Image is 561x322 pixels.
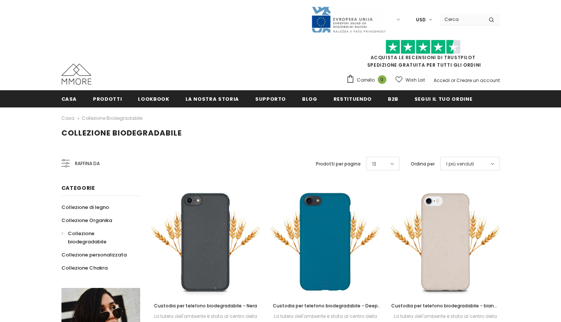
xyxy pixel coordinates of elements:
[434,77,450,83] a: Accedi
[411,160,435,168] label: Ordina per
[138,95,169,103] span: Lookbook
[61,264,108,271] span: Collezione Chakra
[302,90,317,107] a: Blog
[388,90,398,107] a: B2B
[93,95,122,103] span: Prodotti
[334,90,372,107] a: Restituendo
[414,90,472,107] a: Segui il tuo ordine
[414,95,472,103] span: Segui il tuo ordine
[357,76,375,84] span: Carrello
[395,73,425,86] a: Wish List
[416,16,426,24] span: USD
[68,230,106,245] span: Collezione biodegradabile
[371,54,476,61] a: Acquista le recensioni di TrustPilot
[391,302,500,310] a: Custodia per telefono biodegradabile - bianco naturale
[273,303,381,317] span: Custodia per telefono biodegradabile - Deep Sea Blue
[61,95,77,103] span: Casa
[61,64,91,85] img: Casi MMORE
[151,302,260,310] a: Custodia per telefono biodegradabile - Nera
[451,77,455,83] span: or
[61,248,127,261] a: Collezione personalizzata
[255,90,286,107] a: supporto
[61,128,182,138] span: Collezione biodegradabile
[255,95,286,103] span: supporto
[271,302,380,310] a: Custodia per telefono biodegradabile - Deep Sea Blue
[75,160,100,168] span: Raffina da
[386,40,461,54] img: Fidati di Pilot Stars
[61,201,109,214] a: Collezione di legno
[186,95,239,103] span: La nostra storia
[61,90,77,107] a: Casa
[405,76,425,84] span: Wish List
[391,303,500,317] span: Custodia per telefono biodegradabile - bianco naturale
[82,115,142,121] a: Collezione biodegradabile
[372,160,376,168] span: 12
[446,160,474,168] span: I più venduti
[311,6,386,33] img: Javni Razpis
[61,204,109,211] span: Collezione di legno
[61,217,112,224] span: Collezione Organika
[61,184,95,192] span: Categorie
[302,95,317,103] span: Blog
[311,16,386,22] a: Javni Razpis
[388,95,398,103] span: B2B
[346,75,390,86] a: Carrello 0
[378,75,386,84] span: 0
[61,214,112,227] a: Collezione Organika
[61,251,127,258] span: Collezione personalizzata
[346,43,500,68] span: SPEDIZIONE GRATUITA PER TUTTI GLI ORDINI
[154,303,257,309] span: Custodia per telefono biodegradabile - Nera
[334,95,372,103] span: Restituendo
[61,261,108,274] a: Collezione Chakra
[316,160,361,168] label: Prodotti per pagina
[61,227,132,248] a: Collezione biodegradabile
[440,14,483,25] input: Search Site
[138,90,169,107] a: Lookbook
[93,90,122,107] a: Prodotti
[186,90,239,107] a: La nostra storia
[456,77,500,83] a: Creare un account
[61,114,75,123] a: Casa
